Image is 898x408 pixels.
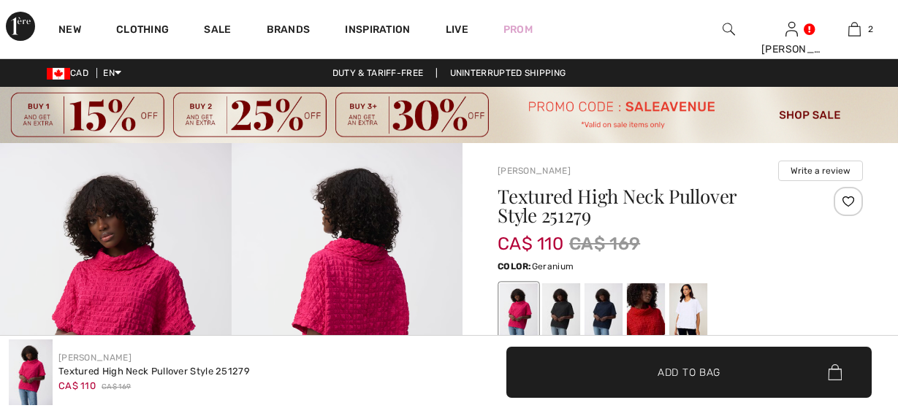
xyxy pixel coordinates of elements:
[498,261,532,272] span: Color:
[868,23,873,36] span: 2
[848,20,861,38] img: My Bag
[498,219,563,254] span: CA$ 110
[446,22,468,37] a: Live
[503,22,533,37] a: Prom
[785,22,798,36] a: Sign In
[116,23,169,39] a: Clothing
[267,23,311,39] a: Brands
[778,161,863,181] button: Write a review
[500,283,538,338] div: Geranium
[58,23,81,39] a: New
[102,382,131,393] span: CA$ 169
[47,68,94,78] span: CAD
[669,283,707,338] div: Vanilla
[9,339,53,405] img: Textured High Neck Pullover Style 251279
[506,347,872,398] button: Add to Bag
[658,364,720,380] span: Add to Bag
[542,283,580,338] div: Black
[785,20,798,38] img: My Info
[58,353,132,363] a: [PERSON_NAME]
[569,231,640,257] span: CA$ 169
[204,23,231,39] a: Sale
[498,166,571,176] a: [PERSON_NAME]
[761,42,823,57] div: [PERSON_NAME]
[824,20,886,38] a: 2
[723,20,735,38] img: search the website
[498,187,802,225] h1: Textured High Neck Pullover Style 251279
[58,380,96,391] span: CA$ 110
[345,23,410,39] span: Inspiration
[532,261,574,272] span: Geranium
[585,283,623,338] div: Midnight Blue
[103,68,121,78] span: EN
[58,364,250,379] div: Textured High Neck Pullover Style 251279
[6,12,35,41] img: 1ère Avenue
[627,283,665,338] div: Radiant red
[828,364,842,380] img: Bag.svg
[47,68,70,80] img: Canadian Dollar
